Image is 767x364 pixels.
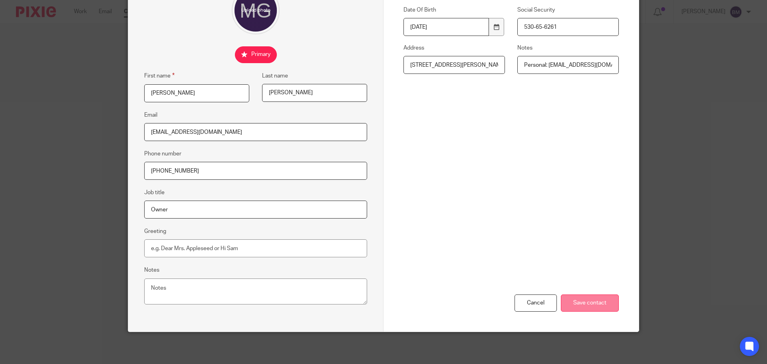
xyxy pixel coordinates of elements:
[403,44,505,52] label: Address
[403,18,489,36] input: YYYY-MM-DD
[144,227,166,235] label: Greeting
[403,6,505,14] label: Date Of Birth
[144,71,175,80] label: First name
[144,239,367,257] input: e.g. Dear Mrs. Appleseed or Hi Sam
[561,294,619,312] input: Save contact
[144,111,157,119] label: Email
[517,6,619,14] label: Social Security
[144,150,181,158] label: Phone number
[144,189,165,197] label: Job title
[144,266,159,274] label: Notes
[517,44,619,52] label: Notes
[262,72,288,80] label: Last name
[515,294,557,312] div: Cancel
